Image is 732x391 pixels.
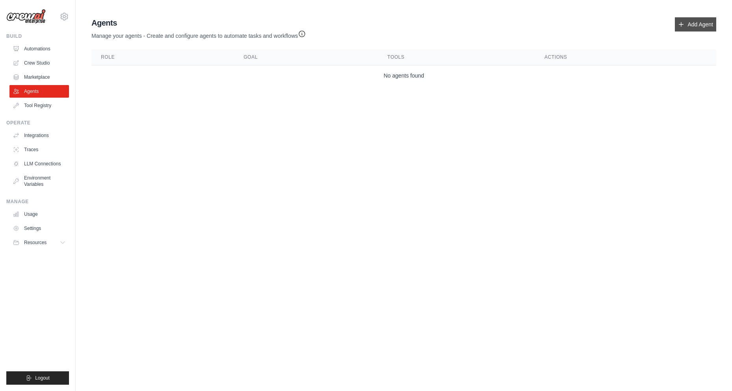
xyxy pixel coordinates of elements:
th: Tools [378,49,535,65]
a: Tool Registry [9,99,69,112]
div: Operate [6,120,69,126]
a: Environment Variables [9,172,69,191]
th: Goal [234,49,378,65]
th: Role [91,49,234,65]
a: Crew Studio [9,57,69,69]
button: Resources [9,236,69,249]
a: Agents [9,85,69,98]
span: Logout [35,375,50,381]
a: Traces [9,143,69,156]
a: Marketplace [9,71,69,83]
a: Add Agent [675,17,716,32]
div: Build [6,33,69,39]
h2: Agents [91,17,306,28]
img: Logo [6,9,46,24]
a: LLM Connections [9,158,69,170]
th: Actions [535,49,716,65]
a: Integrations [9,129,69,142]
td: No agents found [91,65,716,86]
a: Settings [9,222,69,235]
a: Usage [9,208,69,221]
p: Manage your agents - Create and configure agents to automate tasks and workflows [91,28,306,40]
a: Automations [9,43,69,55]
span: Resources [24,239,47,246]
button: Logout [6,371,69,385]
div: Manage [6,198,69,205]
